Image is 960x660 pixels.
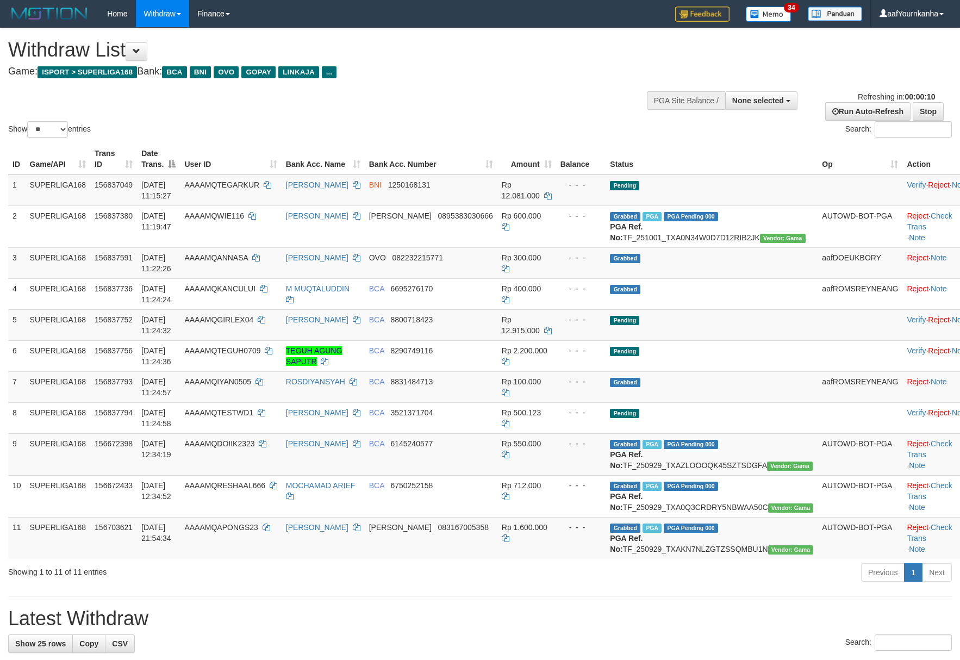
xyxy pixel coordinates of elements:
[8,340,26,371] td: 6
[502,180,540,200] span: Rp 12.081.000
[141,377,171,397] span: [DATE] 11:24:57
[390,408,433,417] span: Copy 3521371704 to clipboard
[560,210,602,221] div: - - -
[390,315,433,324] span: Copy 8800718423 to clipboard
[90,144,137,175] th: Trans ID: activate to sort column ascending
[664,524,718,533] span: PGA Pending
[931,284,947,293] a: Note
[909,461,925,470] a: Note
[8,5,91,22] img: MOTION_logo.png
[8,247,26,278] td: 3
[922,563,952,582] a: Next
[388,180,431,189] span: Copy 1250168131 to clipboard
[818,247,902,278] td: aafDOEUKBORY
[26,402,91,433] td: SUPERLIGA168
[438,211,493,220] span: Copy 0895383030666 to clipboard
[502,253,541,262] span: Rp 300.000
[858,92,935,101] span: Refreshing in:
[928,180,950,189] a: Reject
[907,253,928,262] a: Reject
[560,252,602,263] div: - - -
[184,408,253,417] span: AAAAMQTESTWD1
[8,309,26,340] td: 5
[141,284,171,304] span: [DATE] 11:24:24
[8,475,26,517] td: 10
[818,433,902,475] td: AUTOWD-BOT-PGA
[184,284,255,293] span: AAAAMQKANCULUI
[141,180,171,200] span: [DATE] 11:15:27
[390,439,433,448] span: Copy 6145240577 to clipboard
[141,481,171,501] span: [DATE] 12:34:52
[643,212,662,221] span: Marked by aafheankoy
[369,180,382,189] span: BNI
[610,316,639,325] span: Pending
[610,347,639,356] span: Pending
[141,439,171,459] span: [DATE] 12:34:19
[27,121,68,138] select: Showentries
[369,377,384,386] span: BCA
[643,524,662,533] span: Marked by aafchhiseyha
[907,481,952,501] a: Check Trans
[184,346,260,355] span: AAAAMQTEGUH0709
[560,314,602,325] div: - - -
[861,563,905,582] a: Previous
[286,523,348,532] a: [PERSON_NAME]
[286,408,348,417] a: [PERSON_NAME]
[610,450,643,470] b: PGA Ref. No:
[286,439,348,448] a: [PERSON_NAME]
[26,206,91,247] td: SUPERLIGA168
[907,211,928,220] a: Reject
[390,377,433,386] span: Copy 8831484713 to clipboard
[931,377,947,386] a: Note
[664,440,718,449] span: PGA Pending
[8,206,26,247] td: 2
[15,639,66,648] span: Show 25 rows
[8,608,952,630] h1: Latest Withdraw
[502,346,547,355] span: Rp 2.200.000
[610,534,643,553] b: PGA Ref. No:
[369,481,384,490] span: BCA
[95,408,133,417] span: 156837794
[184,481,265,490] span: AAAAMQRESHAAL666
[162,66,186,78] span: BCA
[502,284,541,293] span: Rp 400.000
[808,7,862,21] img: panduan.png
[606,475,818,517] td: TF_250929_TXA0Q3CRDRY5NBWAA50C
[390,481,433,490] span: Copy 6750252158 to clipboard
[141,523,171,543] span: [DATE] 21:54:34
[664,482,718,491] span: PGA Pending
[72,634,105,653] a: Copy
[610,212,640,221] span: Grabbed
[26,433,91,475] td: SUPERLIGA168
[95,523,133,532] span: 156703621
[79,639,98,648] span: Copy
[26,340,91,371] td: SUPERLIGA168
[8,278,26,309] td: 4
[369,346,384,355] span: BCA
[369,523,432,532] span: [PERSON_NAME]
[905,92,935,101] strong: 00:00:10
[184,180,259,189] span: AAAAMQTEGARKUR
[141,315,171,335] span: [DATE] 11:24:32
[502,315,540,335] span: Rp 12.915.000
[184,377,251,386] span: AAAAMQIYAN0505
[95,439,133,448] span: 156672398
[38,66,137,78] span: ISPORT > SUPERLIGA168
[610,378,640,387] span: Grabbed
[392,253,443,262] span: Copy 082232215771 to clipboard
[26,371,91,402] td: SUPERLIGA168
[184,253,248,262] span: AAAAMQANNASA
[369,284,384,293] span: BCA
[768,503,814,513] span: Vendor URL: https://trx31.1velocity.biz
[369,439,384,448] span: BCA
[286,211,348,220] a: [PERSON_NAME]
[502,377,541,386] span: Rp 100.000
[95,481,133,490] span: 156672433
[907,180,926,189] a: Verify
[760,234,806,243] span: Vendor URL: https://trx31.1velocity.biz
[137,144,180,175] th: Date Trans.: activate to sort column descending
[278,66,319,78] span: LINKAJA
[610,492,643,512] b: PGA Ref. No:
[105,634,135,653] a: CSV
[95,284,133,293] span: 156837736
